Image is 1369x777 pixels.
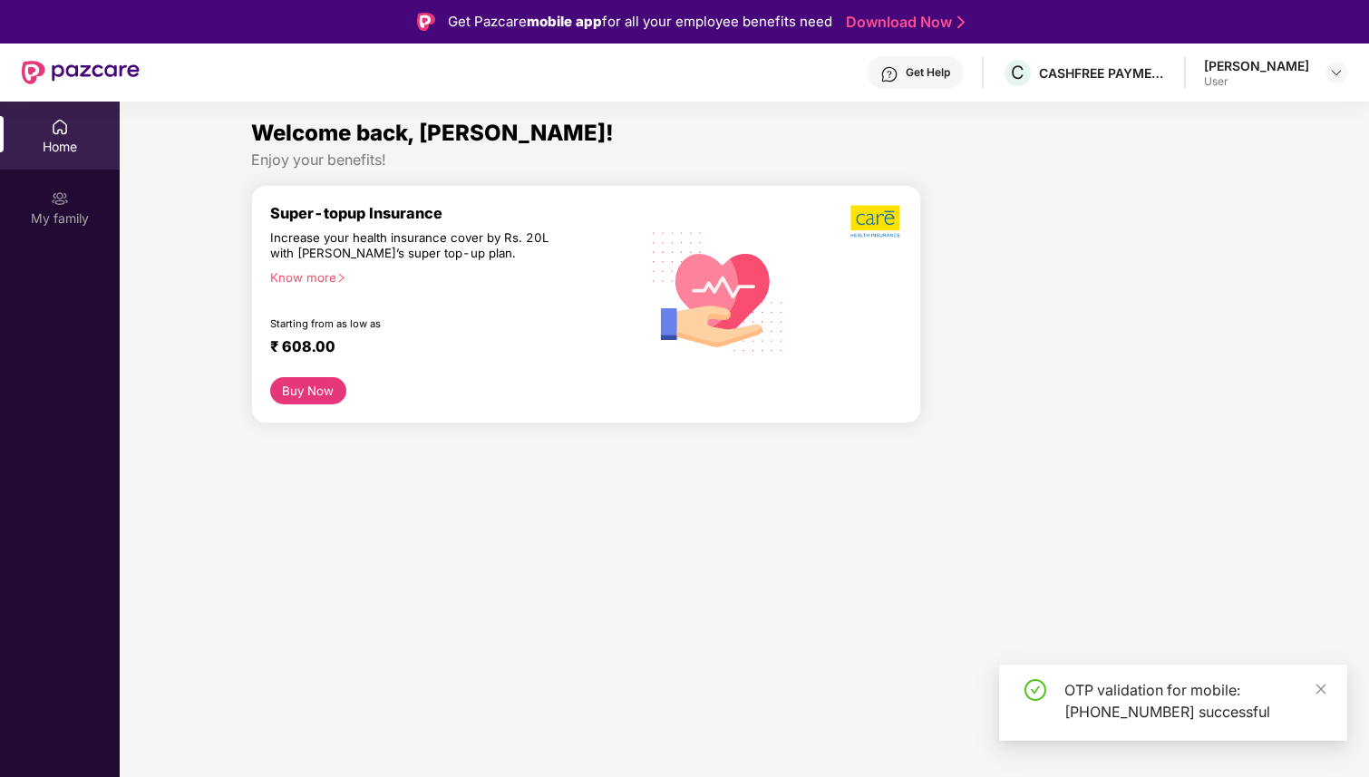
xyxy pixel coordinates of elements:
div: Get Pazcare for all your employee benefits need [448,11,832,33]
span: close [1315,683,1327,695]
div: CASHFREE PAYMENTS INDIA PVT. LTD. [1039,64,1166,82]
img: svg+xml;base64,PHN2ZyB4bWxucz0iaHR0cDovL3d3dy53My5vcmcvMjAwMC9zdmciIHhtbG5zOnhsaW5rPSJodHRwOi8vd3... [639,210,797,371]
div: [PERSON_NAME] [1204,57,1309,74]
img: Logo [417,13,435,31]
img: svg+xml;base64,PHN2ZyBpZD0iSGVscC0zMngzMiIgeG1sbnM9Imh0dHA6Ly93d3cudzMub3JnLzIwMDAvc3ZnIiB3aWR0aD... [880,65,898,83]
div: OTP validation for mobile: [PHONE_NUMBER] successful [1064,679,1325,723]
img: svg+xml;base64,PHN2ZyBpZD0iSG9tZSIgeG1sbnM9Imh0dHA6Ly93d3cudzMub3JnLzIwMDAvc3ZnIiB3aWR0aD0iMjAiIG... [51,118,69,136]
div: Increase your health insurance cover by Rs. 20L with [PERSON_NAME]’s super top-up plan. [270,230,560,262]
div: Super-topup Insurance [270,204,639,222]
img: svg+xml;base64,PHN2ZyB3aWR0aD0iMjAiIGhlaWdodD0iMjAiIHZpZXdCb3g9IjAgMCAyMCAyMCIgZmlsbD0ibm9uZSIgeG... [51,189,69,208]
button: Buy Now [270,377,346,404]
a: Download Now [846,13,959,32]
img: New Pazcare Logo [22,61,140,84]
div: User [1204,74,1309,89]
div: Know more [270,270,628,283]
span: check-circle [1024,679,1046,701]
span: C [1011,62,1024,83]
div: Get Help [906,65,950,80]
span: right [336,273,346,283]
div: Enjoy your benefits! [251,151,1238,170]
img: Stroke [957,13,965,32]
span: Welcome back, [PERSON_NAME]! [251,120,614,146]
strong: mobile app [527,13,602,30]
div: Starting from as low as [270,317,562,330]
img: b5dec4f62d2307b9de63beb79f102df3.png [850,204,902,238]
img: svg+xml;base64,PHN2ZyBpZD0iRHJvcGRvd24tMzJ4MzIiIHhtbG5zPSJodHRwOi8vd3d3LnczLm9yZy8yMDAwL3N2ZyIgd2... [1329,65,1344,80]
div: ₹ 608.00 [270,337,621,359]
